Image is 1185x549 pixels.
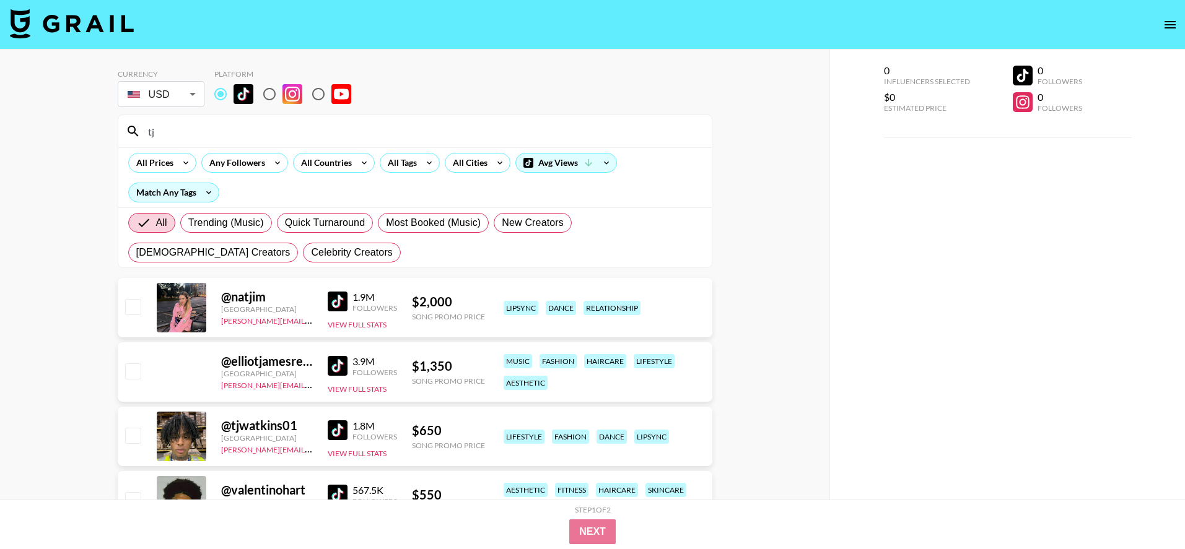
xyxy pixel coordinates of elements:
[412,441,485,450] div: Song Promo Price
[546,301,576,315] div: dance
[1038,91,1082,103] div: 0
[221,378,404,390] a: [PERSON_NAME][EMAIL_ADDRESS][DOMAIN_NAME]
[328,320,387,329] button: View Full Stats
[504,483,548,497] div: aesthetic
[214,69,361,79] div: Platform
[645,483,686,497] div: skincare
[221,443,404,454] a: [PERSON_NAME][EMAIL_ADDRESS][DOMAIN_NAME]
[294,153,354,172] div: All Countries
[352,355,397,368] div: 3.9M
[552,430,589,444] div: fashion
[352,303,397,313] div: Followers
[221,482,313,498] div: @ valentinohart
[221,433,313,443] div: [GEOGRAPHIC_DATA]
[412,423,485,438] div: $ 650
[386,215,481,230] span: Most Booked (Music)
[352,496,397,506] div: Followers
[504,376,548,390] div: aesthetic
[540,354,577,368] div: fashion
[221,498,313,507] div: [GEOGRAPHIC_DATA]
[569,519,616,544] button: Next
[202,153,268,172] div: Any Followers
[328,420,348,440] img: TikTok
[285,215,365,230] span: Quick Turnaround
[221,305,313,314] div: [GEOGRAPHIC_DATA]
[412,294,485,309] div: $ 2,000
[380,153,419,172] div: All Tags
[634,354,675,368] div: lifestyle
[584,301,641,315] div: relationship
[352,484,397,496] div: 567.5K
[445,153,490,172] div: All Cities
[412,487,485,503] div: $ 550
[129,153,176,172] div: All Prices
[634,430,669,444] div: lipsync
[412,312,485,321] div: Song Promo Price
[516,153,616,172] div: Avg Views
[221,289,313,305] div: @ natjim
[584,354,626,368] div: haircare
[352,291,397,303] div: 1.9M
[504,430,544,444] div: lifestyle
[1158,12,1183,37] button: open drawer
[120,84,202,105] div: USD
[136,245,291,260] span: [DEMOGRAPHIC_DATA] Creators
[328,292,348,311] img: TikTok
[328,356,348,376] img: TikTok
[504,301,538,315] div: lipsync
[118,69,204,79] div: Currency
[884,77,970,86] div: Influencers Selected
[221,418,313,433] div: @ tjwatkins01
[575,505,611,514] div: Step 1 of 2
[328,485,348,504] img: TikTok
[884,91,970,103] div: $0
[328,449,387,458] button: View Full Stats
[504,354,532,368] div: music
[141,121,704,141] input: Search by User Name
[412,376,485,386] div: Song Promo Price
[597,430,627,444] div: dance
[1038,64,1082,77] div: 0
[221,369,313,378] div: [GEOGRAPHIC_DATA]
[156,215,167,230] span: All
[352,432,397,441] div: Followers
[412,358,485,374] div: $ 1,350
[331,84,351,104] img: YouTube
[1038,77,1082,86] div: Followers
[502,215,564,230] span: New Creators
[311,245,393,260] span: Celebrity Creators
[1123,487,1170,534] iframe: Drift Widget Chat Controller
[1038,103,1082,113] div: Followers
[221,314,404,326] a: [PERSON_NAME][EMAIL_ADDRESS][DOMAIN_NAME]
[884,103,970,113] div: Estimated Price
[555,483,588,497] div: fitness
[221,353,313,369] div: @ elliotjamesreay
[352,420,397,432] div: 1.8M
[10,9,134,38] img: Grail Talent
[884,64,970,77] div: 0
[129,183,219,202] div: Match Any Tags
[596,483,638,497] div: haircare
[282,84,302,104] img: Instagram
[234,84,253,104] img: TikTok
[328,384,387,394] button: View Full Stats
[188,215,264,230] span: Trending (Music)
[352,368,397,377] div: Followers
